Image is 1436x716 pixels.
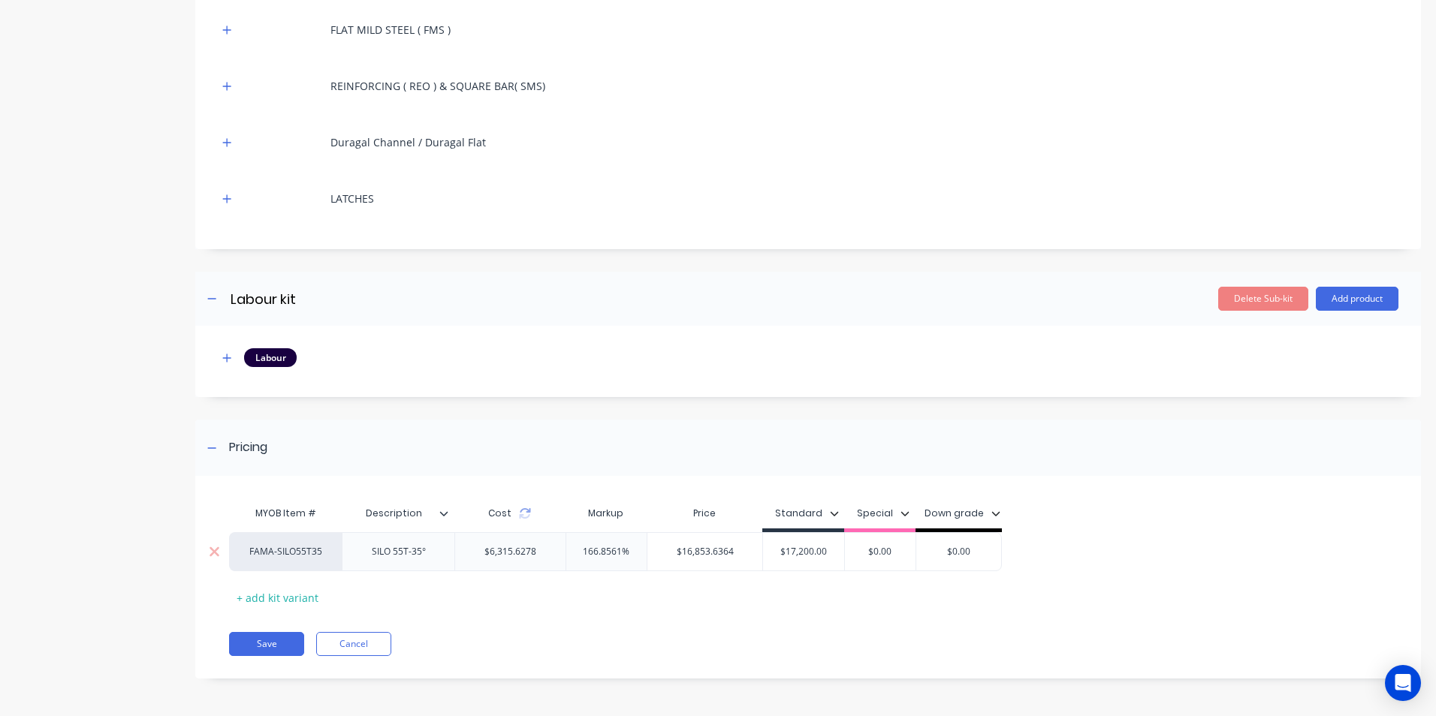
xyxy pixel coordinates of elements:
[849,502,917,525] button: Special
[857,507,893,520] div: Special
[488,507,511,520] span: Cost
[647,498,762,528] div: Price
[775,507,822,520] div: Standard
[454,498,566,528] div: Cost
[330,78,545,94] div: REINFORCING ( REO ) & SQUARE BAR( SMS)
[566,533,647,570] div: 166.8561%
[916,533,1001,570] div: $0.00
[1385,665,1421,701] div: Open Intercom Messenger
[330,134,486,150] div: Duragal Channel / Duragal Flat
[647,533,762,570] div: $16,853.6364
[342,495,445,532] div: Description
[330,191,374,206] div: LATCHES
[925,507,984,520] div: Down grade
[229,586,326,609] div: + add kit variant
[360,542,438,561] div: SILO 55T-35°
[229,532,1002,571] div: FAMA-SILO55T35SILO 55T-35°$6,315.6278166.8561%$16,853.6364$17,200.00$0.00$0.00
[330,22,451,38] div: FLAT MILD STEEL ( FMS )
[229,438,267,457] div: Pricing
[843,533,918,570] div: $0.00
[763,533,844,570] div: $17,200.00
[566,498,647,528] div: Markup
[244,348,297,366] div: Labour
[229,632,304,656] button: Save
[316,632,391,656] button: Cancel
[472,533,548,570] div: $6,315.6278
[768,502,846,525] button: Standard
[245,545,327,558] div: FAMA-SILO55T35
[229,498,342,528] div: MYOB Item #
[1218,287,1308,311] button: Delete Sub-kit
[917,502,1008,525] button: Down grade
[342,498,454,528] div: Description
[1316,287,1398,311] button: Add product
[229,288,495,310] input: Enter sub-kit name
